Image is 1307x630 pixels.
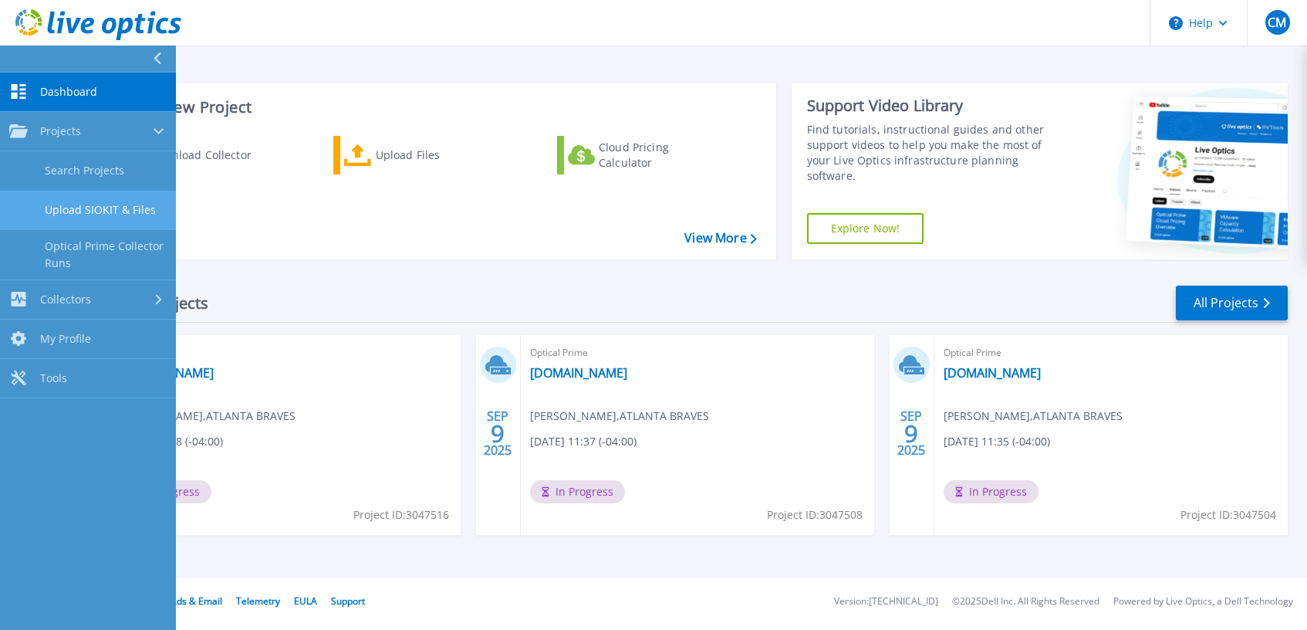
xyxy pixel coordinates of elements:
span: Project ID: 3047508 [767,506,863,523]
li: Powered by Live Optics, a Dell Technology [1113,597,1293,607]
a: [DOMAIN_NAME] [530,365,627,381]
a: Telemetry [236,594,280,608]
span: Optical Prime [530,344,865,361]
div: Support Video Library [807,96,1058,116]
span: [PERSON_NAME] , ATLANTA BRAVES [944,408,1123,425]
span: CM [1268,16,1286,29]
span: Optical Prime [117,344,451,361]
span: [PERSON_NAME] , ATLANTA BRAVES [117,408,296,425]
li: © 2025 Dell Inc. All Rights Reserved [952,597,1099,607]
div: SEP 2025 [483,405,512,462]
span: 9 [904,427,918,440]
span: In Progress [944,480,1039,503]
a: Support [331,594,365,608]
a: View More [684,231,756,246]
span: Optical Prime [944,344,1278,361]
span: Projects [40,124,81,138]
span: Project ID: 3047504 [1180,506,1276,523]
a: [DOMAIN_NAME] [944,365,1041,381]
span: [DATE] 11:37 (-04:00) [530,433,637,450]
a: All Projects [1176,286,1288,320]
span: [PERSON_NAME] , ATLANTA BRAVES [530,408,709,425]
div: Find tutorials, instructional guides and other support videos to help you make the most of your L... [807,122,1058,184]
a: Cloud Pricing Calculator [557,136,729,174]
div: SEP 2025 [897,405,926,462]
div: Upload Files [376,140,499,171]
div: Download Collector [149,140,272,171]
span: [DATE] 11:35 (-04:00) [944,433,1050,450]
a: Upload Files [333,136,505,174]
div: Cloud Pricing Calculator [599,140,722,171]
span: My Profile [40,332,91,346]
a: Ads & Email [171,594,222,608]
h3: Start a New Project [110,99,756,116]
li: Version: [TECHNICAL_ID] [834,597,938,607]
a: Download Collector [110,136,282,174]
a: EULA [294,594,317,608]
span: Dashboard [40,85,97,99]
span: Collectors [40,293,91,307]
span: Tools [40,371,67,385]
span: 9 [491,427,505,440]
span: Project ID: 3047516 [353,506,449,523]
span: In Progress [530,480,625,503]
a: Explore Now! [807,213,924,244]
